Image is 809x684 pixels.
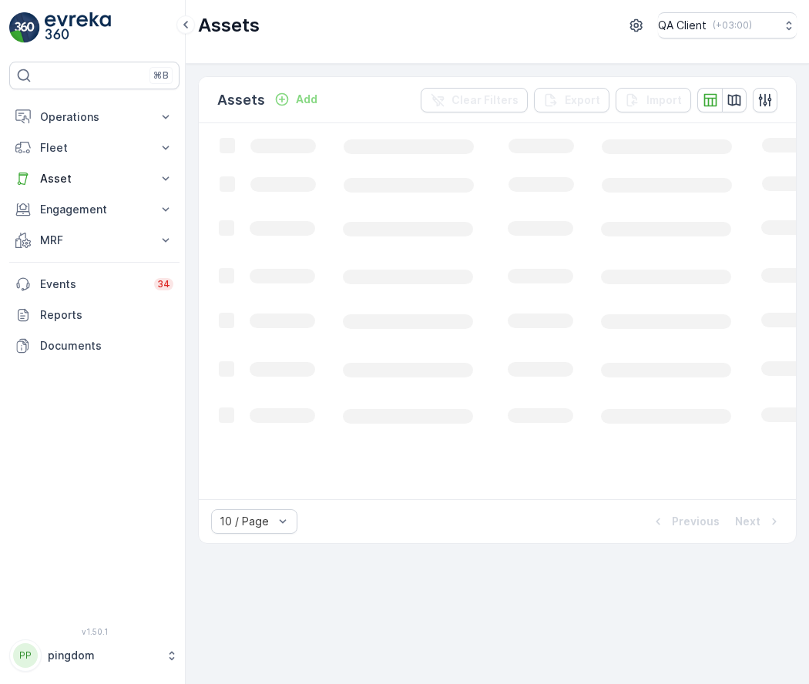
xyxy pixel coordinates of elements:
[646,92,682,108] p: Import
[157,278,170,290] p: 34
[9,163,180,194] button: Asset
[40,202,149,217] p: Engagement
[9,102,180,132] button: Operations
[616,88,691,112] button: Import
[153,69,169,82] p: ⌘B
[9,627,180,636] span: v 1.50.1
[534,88,609,112] button: Export
[9,300,180,330] a: Reports
[672,514,720,529] p: Previous
[9,12,40,43] img: logo
[217,89,265,111] p: Assets
[421,88,528,112] button: Clear Filters
[451,92,519,108] p: Clear Filters
[40,233,149,248] p: MRF
[735,514,760,529] p: Next
[13,643,38,668] div: PP
[9,132,180,163] button: Fleet
[40,171,149,186] p: Asset
[565,92,600,108] p: Export
[40,307,173,323] p: Reports
[9,194,180,225] button: Engagement
[296,92,317,107] p: Add
[40,338,173,354] p: Documents
[9,269,180,300] a: Events34
[45,12,111,43] img: logo_light-DOdMpM7g.png
[658,18,707,33] p: QA Client
[48,648,158,663] p: pingdom
[658,12,797,39] button: QA Client(+03:00)
[9,330,180,361] a: Documents
[40,140,149,156] p: Fleet
[40,109,149,125] p: Operations
[9,639,180,672] button: PPpingdom
[268,90,324,109] button: Add
[713,19,752,32] p: ( +03:00 )
[198,13,260,38] p: Assets
[9,225,180,256] button: MRF
[40,277,145,292] p: Events
[733,512,784,531] button: Next
[649,512,721,531] button: Previous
